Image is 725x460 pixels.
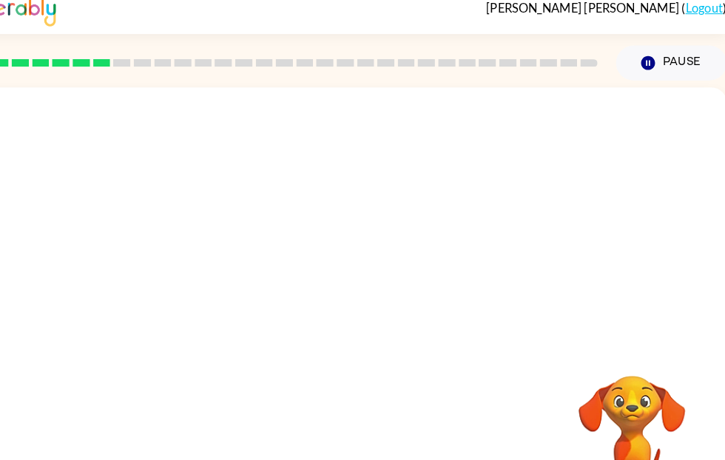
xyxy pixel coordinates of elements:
[493,1,682,16] span: [PERSON_NAME] [PERSON_NAME]
[686,1,722,16] a: Logout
